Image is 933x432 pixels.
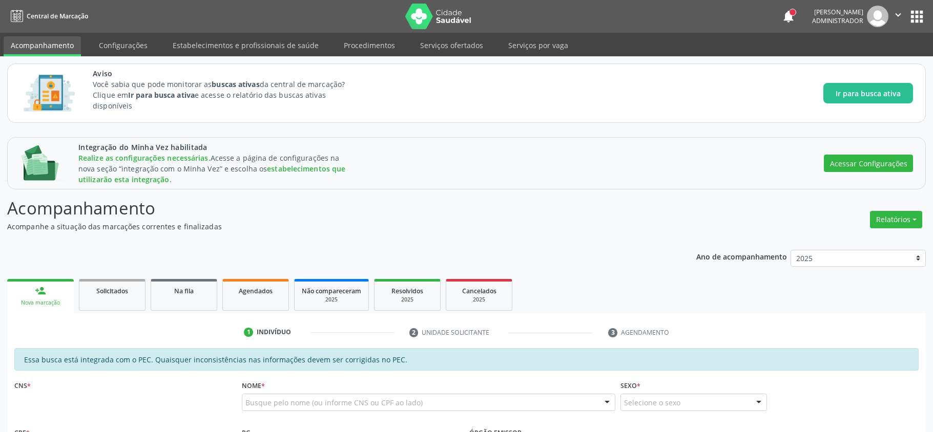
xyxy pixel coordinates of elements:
[302,287,361,295] span: Não compareceram
[20,145,64,182] img: Imagem de CalloutCard
[696,250,787,263] p: Ano de acompanhamento
[391,287,423,295] span: Resolvidos
[165,36,326,54] a: Estabelecimentos e profissionais de saúde
[78,142,349,153] span: Integração do Minha Vez habilitada
[893,9,904,20] i: 
[888,6,908,27] button: 
[128,90,195,100] strong: Ir para busca ativa
[244,328,253,337] div: 1
[4,36,81,56] a: Acompanhamento
[302,296,361,304] div: 2025
[812,16,863,25] span: Administrador
[78,153,211,163] span: Realize as configurações necessárias.
[27,12,88,20] span: Central de Marcação
[453,296,505,304] div: 2025
[14,378,31,394] label: CNS
[7,221,650,232] p: Acompanhe a situação das marcações correntes e finalizadas
[242,378,265,394] label: Nome
[413,36,490,54] a: Serviços ofertados
[257,328,291,337] div: Indivíduo
[382,296,433,304] div: 2025
[96,287,128,295] span: Solicitados
[92,36,155,54] a: Configurações
[501,36,575,54] a: Serviços por vaga
[867,6,888,27] img: img
[620,378,640,394] label: Sexo
[624,397,680,408] span: Selecione o sexo
[836,88,901,99] span: Ir para busca ativa
[14,299,67,307] div: Nova marcação
[14,348,919,371] div: Essa busca está integrada com o PEC. Quaisquer inconsistências nas informações devem ser corrigid...
[7,8,88,25] a: Central de Marcação
[93,68,364,79] span: Aviso
[7,196,650,221] p: Acompanhamento
[20,70,78,116] img: Imagem de CalloutCard
[212,79,259,89] strong: buscas ativas
[781,9,796,24] button: notifications
[908,8,926,26] button: apps
[174,287,194,295] span: Na fila
[462,287,496,295] span: Cancelados
[823,83,913,103] button: Ir para busca ativa
[824,155,913,172] button: Acessar Configurações
[78,153,349,185] div: Acesse a página de configurações na nova seção “integração com o Minha Vez” e escolha os
[337,36,402,54] a: Procedimentos
[93,79,364,111] p: Você sabia que pode monitorar as da central de marcação? Clique em e acesse o relatório das busca...
[812,8,863,16] div: [PERSON_NAME]
[870,211,922,228] button: Relatórios
[239,287,273,295] span: Agendados
[245,397,423,408] span: Busque pelo nome (ou informe CNS ou CPF ao lado)
[35,285,46,296] div: person_add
